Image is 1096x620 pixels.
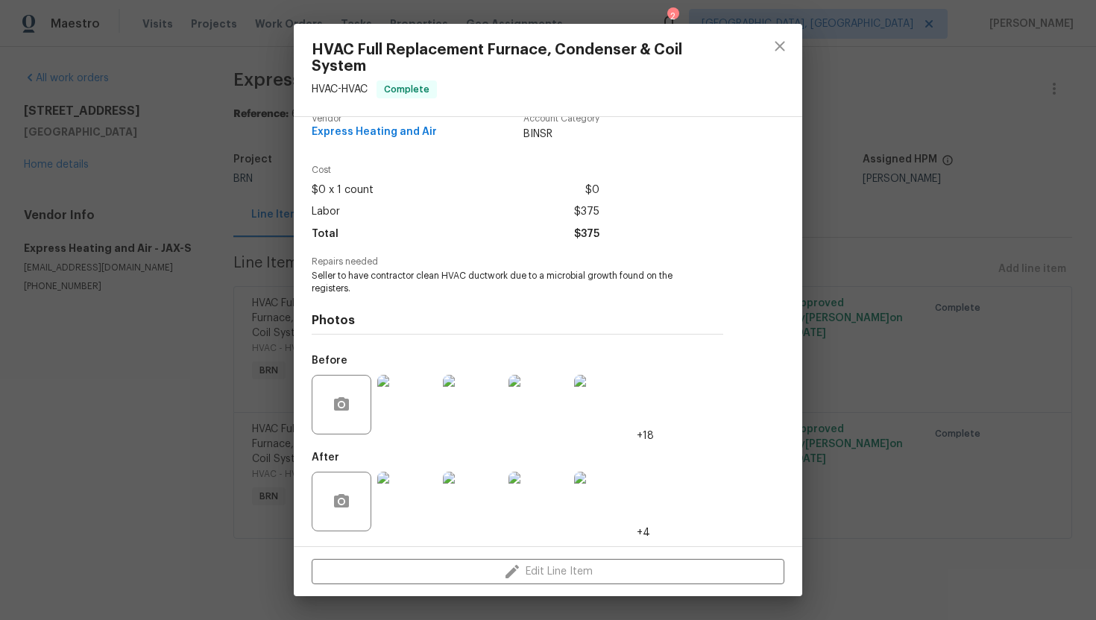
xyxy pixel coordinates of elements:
span: Labor [312,201,340,223]
h4: Photos [312,313,723,328]
h5: After [312,452,339,463]
span: $375 [574,201,599,223]
span: Account Category [523,114,599,124]
span: Total [312,224,338,245]
button: close [762,28,798,64]
span: +4 [637,525,650,540]
h5: Before [312,355,347,366]
span: $0 [585,180,599,201]
span: Vendor [312,114,437,124]
div: 2 [667,9,678,24]
span: BINSR [523,127,599,142]
span: Seller to have contractor clean HVAC ductwork due to a microbial growth found on the registers. [312,270,682,295]
span: Repairs needed [312,257,723,267]
span: +18 [637,428,654,443]
span: Cost [312,165,599,175]
span: $375 [574,224,599,245]
span: Express Heating and Air [312,127,437,138]
span: HVAC - HVAC [312,84,368,95]
span: HVAC Full Replacement Furnace, Condenser & Coil System [312,42,708,75]
span: Complete [378,82,435,97]
span: $0 x 1 count [312,180,374,201]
